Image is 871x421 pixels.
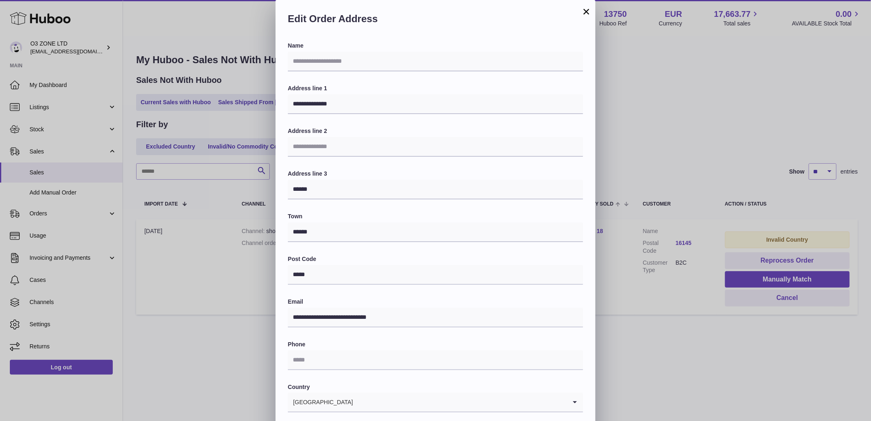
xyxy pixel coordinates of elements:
[288,298,583,306] label: Email
[288,393,353,412] span: [GEOGRAPHIC_DATA]
[288,341,583,348] label: Phone
[288,127,583,135] label: Address line 2
[288,42,583,50] label: Name
[288,12,583,30] h2: Edit Order Address
[288,213,583,220] label: Town
[288,393,583,412] div: Search for option
[288,170,583,178] label: Address line 3
[288,85,583,92] label: Address line 1
[288,383,583,391] label: Country
[581,7,591,16] button: ×
[353,393,567,412] input: Search for option
[288,255,583,263] label: Post Code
